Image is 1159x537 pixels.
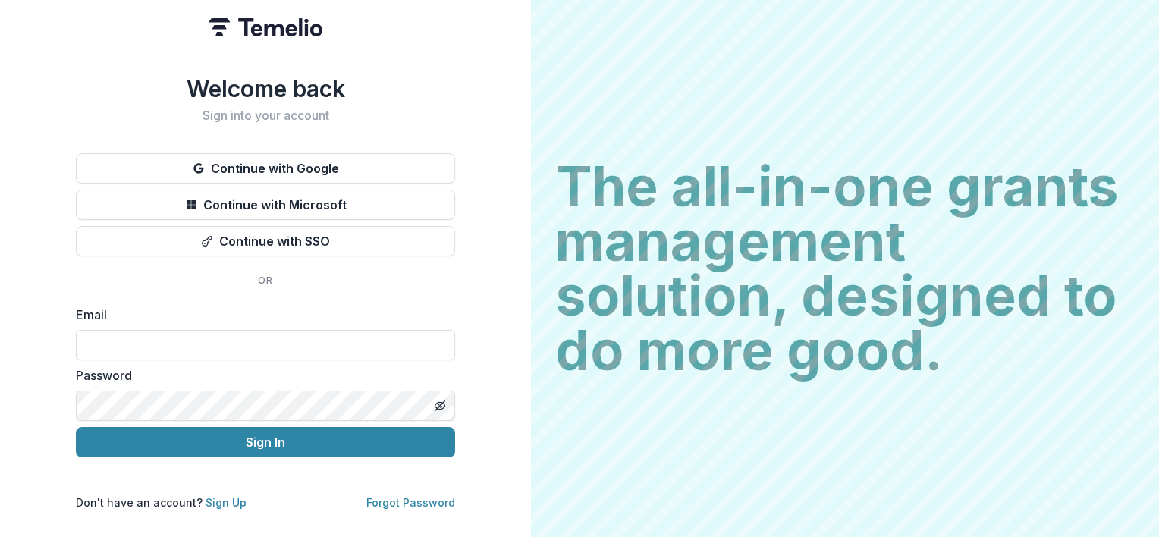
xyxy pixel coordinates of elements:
button: Continue with Microsoft [76,190,455,220]
button: Continue with SSO [76,226,455,256]
button: Continue with Google [76,153,455,184]
img: Temelio [209,18,322,36]
label: Email [76,306,446,324]
h1: Welcome back [76,75,455,102]
a: Sign Up [206,496,247,509]
button: Sign In [76,427,455,457]
label: Password [76,366,446,385]
h2: Sign into your account [76,108,455,123]
a: Forgot Password [366,496,455,509]
p: Don't have an account? [76,495,247,510]
button: Toggle password visibility [428,394,452,418]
